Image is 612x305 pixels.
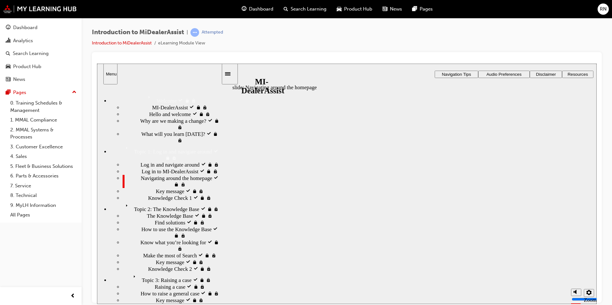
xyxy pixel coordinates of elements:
img: mmal [3,5,77,13]
span: news-icon [382,5,387,13]
a: 7. Service [8,181,79,191]
a: 9. MyLH Information [8,200,79,210]
span: Search Learning [291,5,326,13]
button: RN [598,4,609,15]
div: Pages [13,89,26,96]
span: pages-icon [412,5,417,13]
span: RN [600,5,607,13]
span: prev-icon [70,292,75,300]
span: News [390,5,402,13]
button: DashboardAnalyticsSearch LearningProduct HubNews [3,20,79,87]
span: Dashboard [249,5,273,13]
div: Product Hub [13,63,41,70]
a: Search Learning [3,48,79,59]
span: up-icon [72,88,76,97]
a: Introduction to MiDealerAssist [92,40,152,46]
a: Product Hub [3,61,79,73]
li: eLearning Module View [158,40,205,47]
a: 4. Sales [8,152,79,161]
div: Dashboard [13,24,37,31]
a: 0. Training Schedules & Management [8,98,79,115]
span: guage-icon [6,25,11,31]
span: Pages [420,5,433,13]
span: pages-icon [6,90,11,96]
span: learningRecordVerb_ATTEMPT-icon [190,28,199,37]
button: Pages [3,87,79,98]
span: search-icon [6,51,10,57]
a: News [3,74,79,85]
div: Analytics [13,37,33,44]
span: guage-icon [242,5,246,13]
a: 2. MMAL Systems & Processes [8,125,79,142]
a: 1. MMAL Compliance [8,115,79,125]
a: car-iconProduct Hub [332,3,377,16]
div: Search Learning [13,50,49,57]
a: Dashboard [3,22,79,34]
span: search-icon [284,5,288,13]
a: search-iconSearch Learning [278,3,332,16]
a: pages-iconPages [407,3,438,16]
div: Attempted [202,29,223,35]
span: | [187,29,188,36]
span: chart-icon [6,38,11,44]
span: car-icon [6,64,11,70]
a: guage-iconDashboard [237,3,278,16]
a: 3. Customer Excellence [8,142,79,152]
a: 6. Parts & Accessories [8,171,79,181]
a: Analytics [3,35,79,47]
span: news-icon [6,77,11,82]
a: news-iconNews [377,3,407,16]
div: News [13,76,25,83]
span: car-icon [337,5,342,13]
a: 5. Fleet & Business Solutions [8,161,79,171]
span: Introduction to MiDealerAssist [92,29,184,36]
a: All Pages [8,210,79,220]
span: Product Hub [344,5,372,13]
a: 8. Technical [8,191,79,200]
